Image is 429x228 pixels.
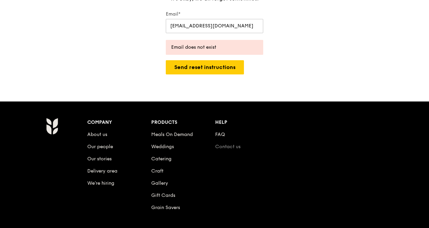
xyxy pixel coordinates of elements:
[87,156,112,162] a: Our stories
[151,192,175,198] a: Gift Cards
[151,144,174,150] a: Weddings
[151,205,180,210] a: Grain Savers
[151,168,163,174] a: Craft
[166,11,263,18] label: Email*
[215,144,241,150] a: Contact us
[151,180,168,186] a: Gallery
[87,118,151,127] div: Company
[215,132,225,137] a: FAQ
[151,156,172,162] a: Catering
[87,180,114,186] a: We’re hiring
[171,44,258,51] div: Email does not exist
[215,118,279,127] div: Help
[166,60,244,74] button: Send reset instructions
[87,132,107,137] a: About us
[87,168,117,174] a: Delivery area
[87,144,113,150] a: Our people
[151,118,215,127] div: Products
[151,132,193,137] a: Meals On Demand
[46,118,58,135] img: Grain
